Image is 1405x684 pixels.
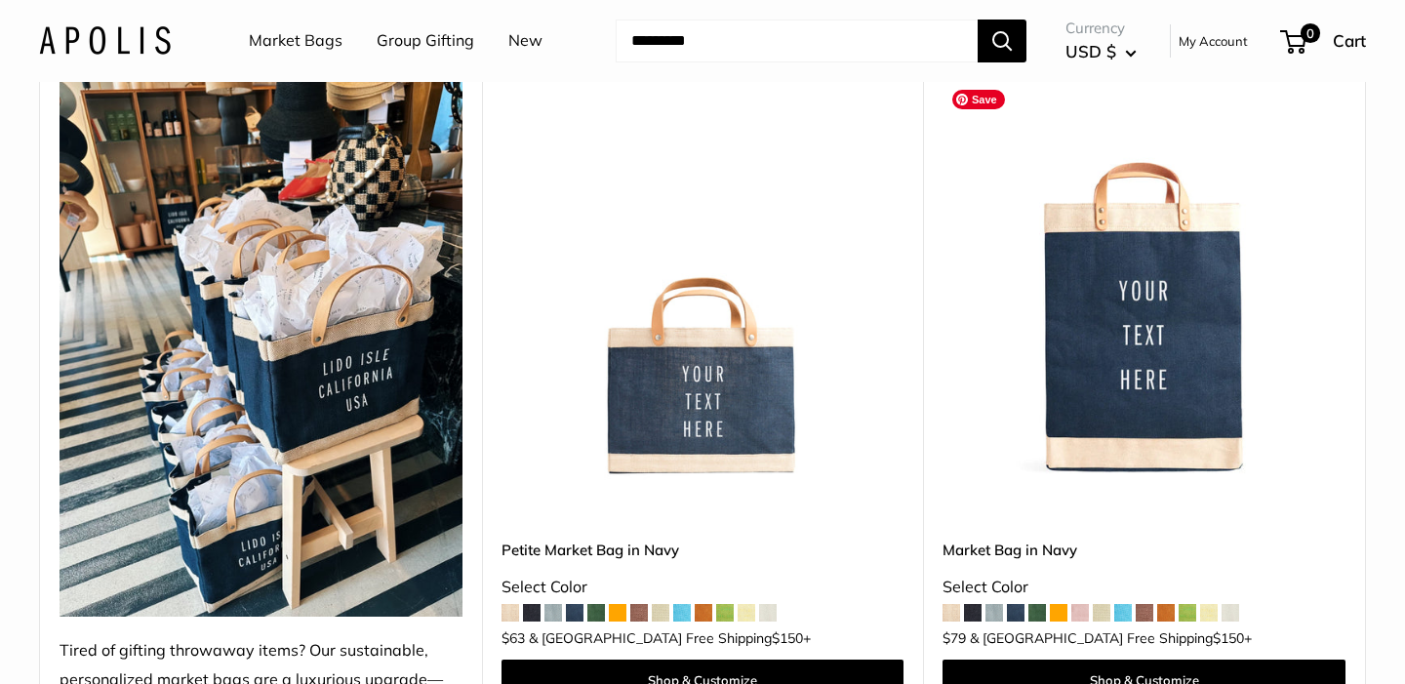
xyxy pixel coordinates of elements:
span: $150 [772,629,803,647]
a: Petite Market Bag in Navy [502,539,904,561]
a: 0 Cart [1282,25,1366,57]
iframe: Sign Up via Text for Offers [16,610,209,668]
span: Currency [1065,15,1137,42]
span: $79 [943,629,966,647]
input: Search... [616,20,978,62]
a: Market Bags [249,26,342,56]
a: Market Bag in Navy [943,539,1345,561]
a: My Account [1179,29,1248,53]
a: description_Make it yours with custom text.Petite Market Bag in Navy [502,80,904,483]
span: & [GEOGRAPHIC_DATA] Free Shipping + [970,631,1252,645]
span: USD $ [1065,41,1116,61]
span: Cart [1333,30,1366,51]
div: Select Color [943,573,1345,602]
img: Tired of gifting throwaway items? Our sustainable, personalized market bags are a luxurious upgra... [60,80,462,617]
img: Market Bag in Navy [943,80,1345,483]
a: Group Gifting [377,26,474,56]
span: & [GEOGRAPHIC_DATA] Free Shipping + [529,631,811,645]
button: Search [978,20,1026,62]
span: Save [952,90,1005,109]
button: USD $ [1065,36,1137,67]
div: Select Color [502,573,904,602]
a: New [508,26,542,56]
img: description_Make it yours with custom text. [502,80,904,483]
span: $63 [502,629,525,647]
img: Apolis [39,26,171,55]
span: $150 [1213,629,1244,647]
span: 0 [1301,23,1320,43]
a: Market Bag in NavyMarket Bag in Navy [943,80,1345,483]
